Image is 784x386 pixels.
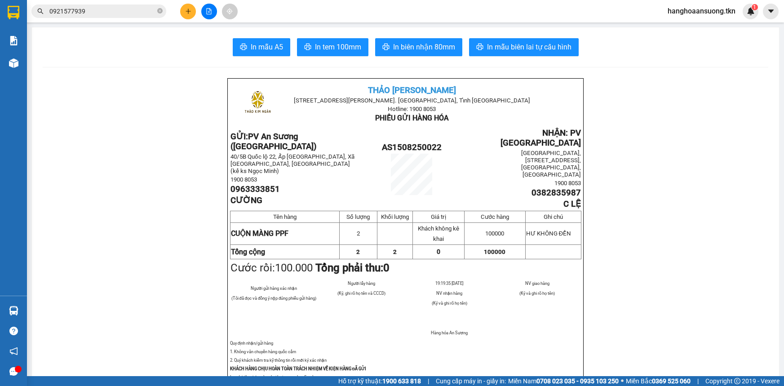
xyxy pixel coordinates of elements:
[418,225,459,242] span: Khách không kê khai
[37,8,44,14] span: search
[357,230,360,237] span: 2
[431,213,446,220] span: Giá trị
[348,281,375,286] span: Người lấy hàng
[356,248,360,255] span: 2
[437,248,440,255] span: 0
[9,327,18,335] span: question-circle
[231,296,317,301] span: (Tôi đã đọc và đồng ý nộp đúng phiếu gửi hàng)
[157,8,163,13] span: close-circle
[554,180,581,186] span: 1900 8053
[393,248,397,255] span: 2
[9,306,18,315] img: warehouse-icon
[230,349,296,354] span: 1. Không vân chuyển hàng quốc cấm
[185,8,191,14] span: plus
[532,188,581,198] span: 0382835987
[525,281,549,286] span: NV giao hàng
[508,376,619,386] span: Miền Nam
[297,38,368,56] button: printerIn tem 100mm
[501,128,581,148] span: NHẬN: PV [GEOGRAPHIC_DATA]
[315,41,361,53] span: In tem 100mm
[368,85,456,95] span: THẢO [PERSON_NAME]
[230,262,390,274] span: Cước rồi:
[519,291,555,296] span: (Ký và ghi rõ họ tên)
[660,5,743,17] span: hanghoaansuong.tkn
[337,291,385,296] span: (Ký, ghi rõ họ tên và CCCD)
[734,378,740,384] span: copyright
[233,38,290,56] button: printerIn mẫu A5
[230,132,317,151] span: PV An Sương ([GEOGRAPHIC_DATA])
[436,291,462,296] span: NV nhận hàng
[315,262,390,274] strong: Tổng phải thu:
[436,376,506,386] span: Cung cấp máy in - giấy in:
[230,176,257,183] span: 1900 8053
[383,262,390,274] span: 0
[304,43,311,52] span: printer
[206,8,212,14] span: file-add
[393,41,455,53] span: In biên nhận 80mm
[157,7,163,16] span: close-circle
[338,376,421,386] span: Hỗ trợ kỹ thuật:
[231,229,288,238] span: CUỘN MÀNG PPF
[526,230,571,237] span: HƯ KHÔNG ĐỀN
[747,7,755,15] img: icon-new-feature
[652,377,691,385] strong: 0369 525 060
[230,184,280,194] span: 0963333851
[8,6,19,19] img: logo-vxr
[230,153,354,174] span: 40/5B Quốc lộ 22, Ấp [GEOGRAPHIC_DATA], Xã [GEOGRAPHIC_DATA], [GEOGRAPHIC_DATA] (kế ks Ngọc Minh)
[435,281,463,286] span: 19:19:35 [DATE]
[201,4,217,19] button: file-add
[487,41,571,53] span: In mẫu biên lai tự cấu hình
[381,213,409,220] span: Khối lượng
[273,213,297,220] span: Tên hàng
[485,230,504,237] span: 100000
[180,4,196,19] button: plus
[382,43,390,52] span: printer
[753,4,756,10] span: 1
[476,43,483,52] span: printer
[49,6,155,16] input: Tìm tên, số ĐT hoặc mã đơn
[536,377,619,385] strong: 0708 023 035 - 0935 103 250
[484,248,505,255] span: 100000
[275,262,313,274] span: 100.000
[388,106,436,112] span: Hotline: 1900 8053
[251,286,297,291] span: Người gửi hàng xác nhận
[375,114,449,122] span: PHIẾU GỬI HÀNG HÓA
[235,81,280,126] img: logo
[432,301,467,306] span: (Ký và ghi rõ họ tên)
[626,376,691,386] span: Miền Bắc
[226,8,233,14] span: aim
[563,199,581,209] span: C LỆ
[9,347,18,355] span: notification
[481,213,509,220] span: Cước hàng
[9,367,18,376] span: message
[697,376,699,386] span: |
[230,358,327,363] span: 2. Quý khách kiểm tra kỹ thông tin rồi mới ký xác nhận
[230,366,367,371] strong: KHÁCH HÀNG CHỊU HOÀN TOÀN TRÁCH NHIỆM VỀ KIỆN HÀNG ĐÃ GỬI
[9,58,18,68] img: warehouse-icon
[346,213,370,220] span: Số lượng
[375,38,462,56] button: printerIn biên nhận 80mm
[431,330,468,335] span: Hàng hóa An Sương
[767,7,775,15] span: caret-down
[469,38,579,56] button: printerIn mẫu biên lai tự cấu hình
[231,248,265,256] strong: Tổng cộng
[382,377,421,385] strong: 1900 633 818
[544,213,563,220] span: Ghi chú
[294,97,530,104] span: [STREET_ADDRESS][PERSON_NAME]. [GEOGRAPHIC_DATA], Tỉnh [GEOGRAPHIC_DATA]
[240,43,247,52] span: printer
[752,4,758,10] sup: 1
[230,375,316,380] span: Lưu ý: biên nhận này có giá trị trong vòng 5 ngày
[230,341,273,346] span: Quy định nhận/gửi hàng
[382,142,442,152] span: AS1508250022
[230,132,317,151] strong: GỬI:
[621,379,624,383] span: ⚪️
[251,41,283,53] span: In mẫu A5
[763,4,779,19] button: caret-down
[222,4,238,19] button: aim
[9,36,18,45] img: solution-icon
[428,376,429,386] span: |
[521,150,581,178] span: [GEOGRAPHIC_DATA], [STREET_ADDRESS], [GEOGRAPHIC_DATA], [GEOGRAPHIC_DATA]
[230,195,262,205] span: CƯỜNG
